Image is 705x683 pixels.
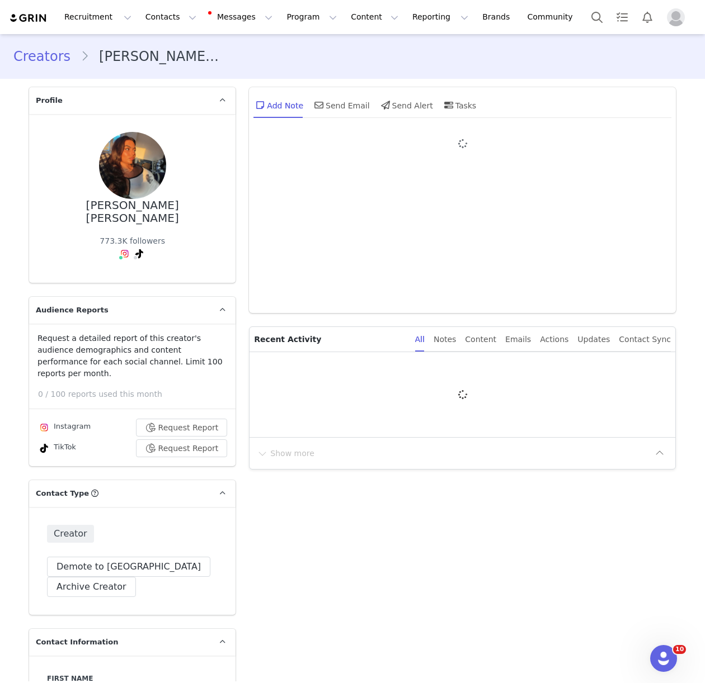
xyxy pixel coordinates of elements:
a: Tasks [610,4,634,30]
div: Emails [505,327,531,352]
div: Notes [434,327,456,352]
div: Send Alert [379,92,433,118]
button: Recruitment [58,4,138,30]
img: instagram.svg [120,249,129,258]
img: 2797dc12-e09e-4a16-a443-9a88f7389de9.jpg [99,132,166,199]
a: Creators [13,46,81,67]
div: Content [465,327,496,352]
button: Show more [256,444,315,462]
a: Brands [476,4,520,30]
img: placeholder-profile.jpg [667,8,685,26]
button: Archive Creator [47,577,136,597]
button: Program [280,4,344,30]
button: Demote to [GEOGRAPHIC_DATA] [47,557,210,577]
button: Search [585,4,609,30]
div: Contact Sync [619,327,671,352]
span: Contact Information [36,637,118,648]
div: All [415,327,425,352]
div: 773.3K followers [100,235,165,247]
span: 10 [673,645,686,654]
span: Profile [36,95,63,106]
button: Content [344,4,405,30]
button: Notifications [635,4,660,30]
div: TikTok [37,442,76,455]
button: Request Report [136,439,228,457]
p: Recent Activity [254,327,406,352]
img: grin logo [9,13,48,23]
img: instagram.svg [40,423,49,432]
span: Contact Type [36,488,89,499]
span: Creator [47,525,94,543]
p: Request a detailed report of this creator's audience demographics and content performance for eac... [37,333,227,380]
a: Community [521,4,585,30]
div: Send Email [312,92,370,118]
button: Profile [660,8,696,26]
div: Tasks [442,92,477,118]
iframe: Intercom live chat [650,645,677,672]
button: Messages [204,4,279,30]
button: Request Report [136,419,228,437]
button: Contacts [139,4,203,30]
div: Actions [540,327,568,352]
p: 0 / 100 reports used this month [38,388,236,400]
div: [PERSON_NAME] [PERSON_NAME] [47,199,218,224]
div: Add Note [253,92,303,118]
div: Updates [577,327,610,352]
button: Reporting [406,4,475,30]
span: Audience Reports [36,305,109,316]
div: Instagram [37,421,91,434]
